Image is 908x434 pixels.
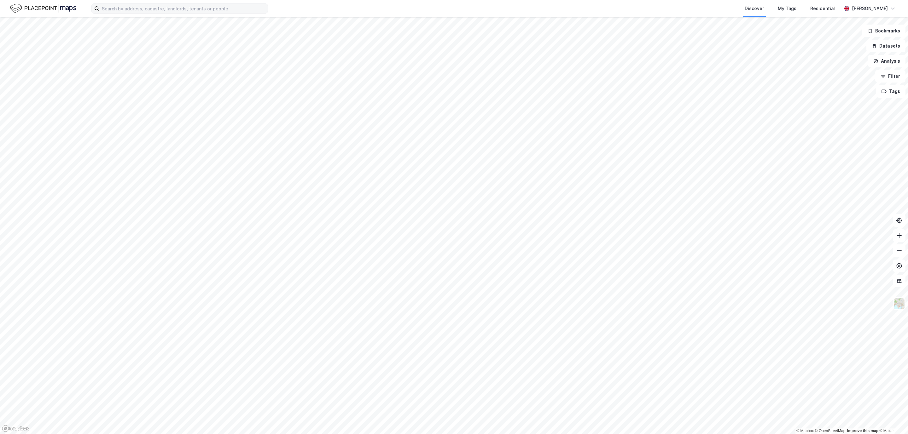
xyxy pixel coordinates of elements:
[862,25,905,37] button: Bookmarks
[99,4,268,13] input: Search by address, cadastre, landlords, tenants or people
[815,429,846,433] a: OpenStreetMap
[2,425,30,432] a: Mapbox homepage
[810,5,835,12] div: Residential
[745,5,764,12] div: Discover
[866,40,905,52] button: Datasets
[778,5,796,12] div: My Tags
[876,85,905,98] button: Tags
[852,5,888,12] div: [PERSON_NAME]
[875,70,905,83] button: Filter
[868,55,905,67] button: Analysis
[893,298,905,310] img: Z
[847,429,878,433] a: Improve this map
[10,3,76,14] img: logo.f888ab2527a4732fd821a326f86c7f29.svg
[876,404,908,434] iframe: Chat Widget
[796,429,814,433] a: Mapbox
